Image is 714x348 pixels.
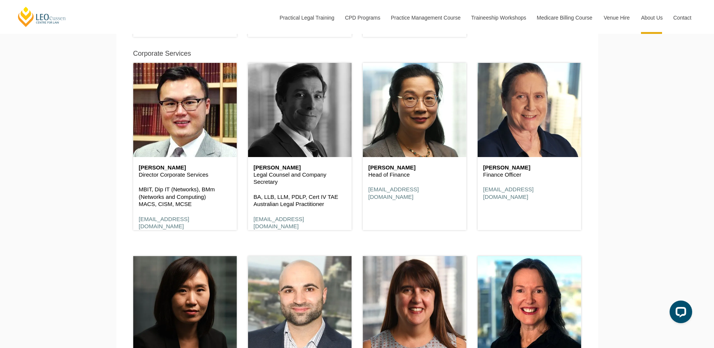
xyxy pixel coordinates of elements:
[139,216,189,230] a: [EMAIL_ADDRESS][DOMAIN_NAME]
[668,2,697,34] a: Contact
[133,50,191,58] h5: Corporate Services
[139,186,231,208] p: MBIT, Dip IT (Networks), BMm (Networks and Computing) MACS, CISM, MCSE
[368,186,419,200] a: [EMAIL_ADDRESS][DOMAIN_NAME]
[598,2,635,34] a: Venue Hire
[17,6,67,27] a: [PERSON_NAME] Centre for Law
[139,171,231,179] p: Director Corporate Services
[274,2,339,34] a: Practical Legal Training
[368,165,461,171] h6: [PERSON_NAME]
[139,165,231,171] h6: [PERSON_NAME]
[254,193,346,208] p: BA, LLB, LLM, PDLP, Cert IV TAE Australian Legal Practitioner
[254,171,346,186] p: Legal Counsel and Company Secretary
[368,171,461,179] p: Head of Finance
[531,2,598,34] a: Medicare Billing Course
[466,2,531,34] a: Traineeship Workshops
[339,2,385,34] a: CPD Programs
[664,298,695,329] iframe: LiveChat chat widget
[483,165,575,171] h6: [PERSON_NAME]
[635,2,668,34] a: About Us
[483,171,575,179] p: Finance Officer
[254,216,304,230] a: [EMAIL_ADDRESS][DOMAIN_NAME]
[385,2,466,34] a: Practice Management Course
[254,165,346,171] h6: [PERSON_NAME]
[483,186,534,200] a: [EMAIL_ADDRESS][DOMAIN_NAME]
